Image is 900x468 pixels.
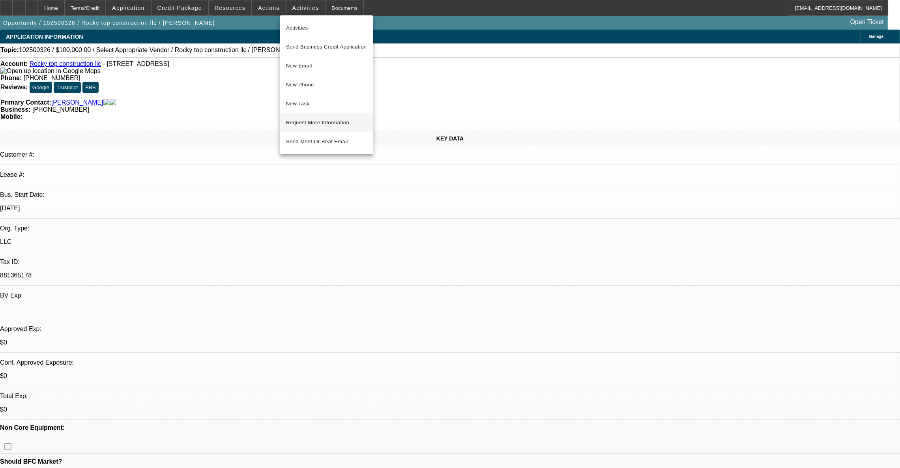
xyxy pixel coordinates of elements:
span: Activities [286,23,367,33]
span: New Task [286,99,367,109]
span: Send Meet Or Beat Email [286,137,367,146]
span: New Email [286,61,367,71]
span: New Phone [286,80,367,90]
span: Request More Information [286,118,367,127]
span: Send Business Credit Application [286,42,367,52]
